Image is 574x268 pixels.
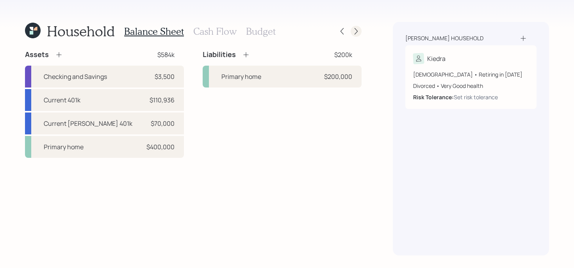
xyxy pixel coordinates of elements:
[47,23,115,39] h1: Household
[427,54,446,63] div: Kiedra
[405,34,483,42] div: [PERSON_NAME] household
[44,95,80,105] div: Current 401k
[44,142,84,152] div: Primary home
[157,50,175,59] div: $584k
[25,50,49,59] h4: Assets
[193,26,237,37] h3: Cash Flow
[413,93,454,101] b: Risk Tolerance:
[454,93,498,101] div: Set risk tolerance
[334,50,352,59] div: $200k
[413,70,529,79] div: [DEMOGRAPHIC_DATA] • Retiring in [DATE]
[221,72,261,81] div: Primary home
[124,26,184,37] h3: Balance Sheet
[155,72,175,81] div: $3,500
[413,82,529,90] div: Divorced • Very Good health
[146,142,175,152] div: $400,000
[44,72,107,81] div: Checking and Savings
[44,119,132,128] div: Current [PERSON_NAME] 401k
[203,50,236,59] h4: Liabilities
[151,119,175,128] div: $70,000
[246,26,276,37] h3: Budget
[324,72,352,81] div: $200,000
[150,95,175,105] div: $110,936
